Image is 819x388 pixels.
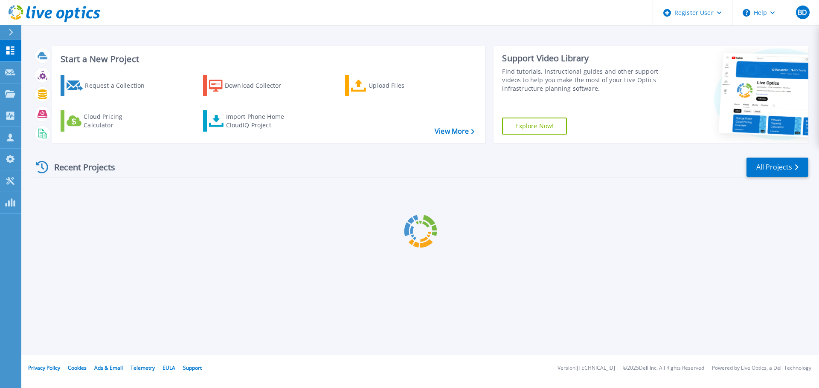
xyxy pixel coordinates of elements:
a: Ads & Email [94,364,123,371]
li: © 2025 Dell Inc. All Rights Reserved [623,365,704,371]
a: EULA [163,364,175,371]
div: Cloud Pricing Calculator [84,112,152,129]
a: Cookies [68,364,87,371]
a: Explore Now! [502,118,567,135]
div: Download Collector [225,77,293,94]
div: Request a Collection [85,77,153,94]
a: Privacy Policy [28,364,60,371]
div: Upload Files [369,77,437,94]
li: Version: [TECHNICAL_ID] [558,365,615,371]
div: Find tutorials, instructional guides and other support videos to help you make the most of your L... [502,67,662,93]
span: BD [798,9,807,16]
a: Download Collector [203,75,298,96]
div: Recent Projects [33,157,127,178]
a: View More [435,127,474,135]
a: Request a Collection [61,75,156,96]
a: Support [183,364,202,371]
a: Cloud Pricing Calculator [61,110,156,132]
a: Telemetry [131,364,155,371]
a: Upload Files [345,75,440,96]
a: All Projects [746,158,808,177]
li: Powered by Live Optics, a Dell Technology [712,365,811,371]
h3: Start a New Project [61,55,474,64]
div: Support Video Library [502,53,662,64]
div: Import Phone Home CloudIQ Project [226,112,293,129]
